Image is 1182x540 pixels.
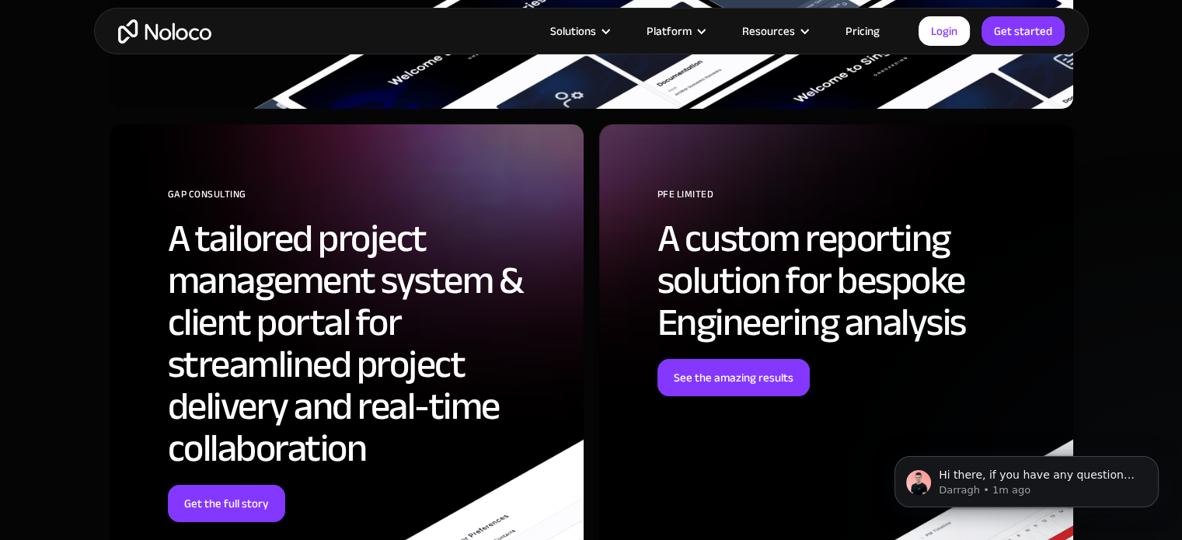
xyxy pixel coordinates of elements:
h2: A custom reporting solution for bespoke Engineering analysis [657,218,1050,343]
iframe: Intercom notifications message [871,423,1182,532]
a: Login [919,16,970,46]
div: Solutions [531,21,627,41]
a: See the amazing results [657,359,810,396]
div: Resources [742,21,795,41]
a: Get the full story [168,485,285,522]
h2: A tailored project management system & client portal for streamlined project delivery and real-ti... [168,218,560,469]
div: GAP Consulting [168,183,560,218]
div: Platform [647,21,692,41]
div: Platform [627,21,723,41]
a: Get started [982,16,1065,46]
a: home [118,19,211,44]
a: Pricing [826,21,899,41]
div: Solutions [550,21,596,41]
div: PFE Limited [657,183,1050,218]
div: Resources [723,21,826,41]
